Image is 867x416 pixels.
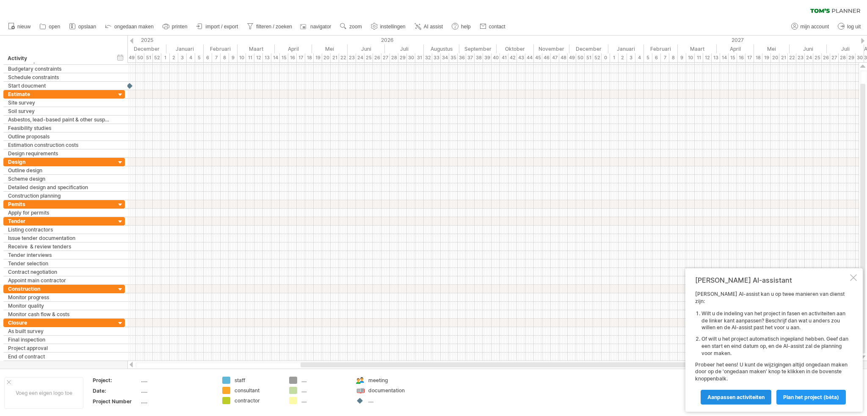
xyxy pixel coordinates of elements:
[275,44,312,53] div: April 2026
[237,53,246,62] div: 10
[364,53,373,62] div: 25
[356,53,364,62] div: 24
[305,53,314,62] div: 18
[37,21,63,32] a: open
[776,390,846,405] a: Plan het project (bèta)
[475,53,483,62] div: 38
[368,377,414,384] div: meeting
[839,53,847,62] div: 28
[256,24,292,30] span: filteren / zoeken
[381,53,390,62] div: 27
[491,53,500,62] div: 40
[788,53,796,62] div: 22
[93,398,139,405] div: Project Number
[8,200,111,208] div: Pemits
[93,387,139,394] div: Date:
[310,24,331,30] span: navigator
[6,21,33,32] a: nieuw
[8,166,111,174] div: Outline design
[322,53,331,62] div: 20
[93,377,139,384] div: Project:
[500,53,508,62] div: 41
[235,397,281,404] div: contractor
[280,53,288,62] div: 15
[576,53,585,62] div: 50
[212,53,221,62] div: 7
[801,24,829,30] span: mijn account
[263,53,271,62] div: 13
[466,53,475,62] div: 37
[17,24,30,30] span: nieuw
[729,53,737,62] div: 15
[551,53,559,62] div: 47
[166,44,204,53] div: Januari 2026
[847,53,856,62] div: 29
[712,53,720,62] div: 13
[8,158,111,166] div: Design
[678,53,686,62] div: 9
[644,53,652,62] div: 5
[695,276,848,284] div: [PERSON_NAME] AI-assistant
[585,53,593,62] div: 51
[348,53,356,62] div: 23
[779,53,788,62] div: 21
[836,21,863,32] a: log uit
[237,44,275,53] div: Maart 2026
[424,53,432,62] div: 32
[166,36,608,44] div: 2026
[661,53,669,62] div: 7
[790,44,827,53] div: Juni 2027
[103,21,156,32] a: ongedaan maken
[559,53,568,62] div: 48
[204,44,237,53] div: Februari 2026
[8,251,111,259] div: Tender interviews
[678,44,717,53] div: Maart 2027
[8,336,111,344] div: Final inspection
[8,107,111,115] div: Soil survey
[368,397,414,404] div: ....
[508,53,517,62] div: 42
[407,53,415,62] div: 30
[221,53,229,62] div: 8
[136,53,144,62] div: 50
[160,21,190,32] a: printen
[127,53,136,62] div: 49
[8,234,111,242] div: Issue tender documentation
[380,24,406,30] span: instellingen
[8,90,111,98] div: Estimate
[701,310,848,331] li: Wilt u de indeling van het project in fasen en activiteiten aan de linker kant aanpassen? Beschri...
[754,44,790,53] div: Mei 2027
[8,353,111,361] div: End of contract
[144,53,153,62] div: 51
[8,344,111,352] div: Project approval
[8,132,111,141] div: Outline proposals
[8,293,111,301] div: Monitor progress
[461,24,471,30] span: help
[339,53,348,62] div: 22
[483,53,491,62] div: 39
[161,53,170,62] div: 1
[385,44,424,53] div: Juli 2026
[618,53,627,62] div: 2
[534,44,569,53] div: November 2026
[441,53,449,62] div: 34
[187,53,195,62] div: 4
[369,21,408,32] a: instellingen
[627,53,635,62] div: 3
[141,387,212,394] div: .....
[8,116,111,124] div: Asbestos, lead-based paint & other suspect materials
[497,44,534,53] div: Oktober 2026
[170,53,178,62] div: 2
[644,44,678,53] div: Februari 2027
[805,53,813,62] div: 24
[297,53,305,62] div: 17
[78,24,96,30] span: opslaan
[288,53,297,62] div: 16
[459,44,497,53] div: September 2026
[195,53,204,62] div: 5
[349,24,362,30] span: zoom
[8,73,111,81] div: Schedule constraints
[8,302,111,310] div: Monitor quality
[8,327,111,335] div: As built survey
[695,53,703,62] div: 11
